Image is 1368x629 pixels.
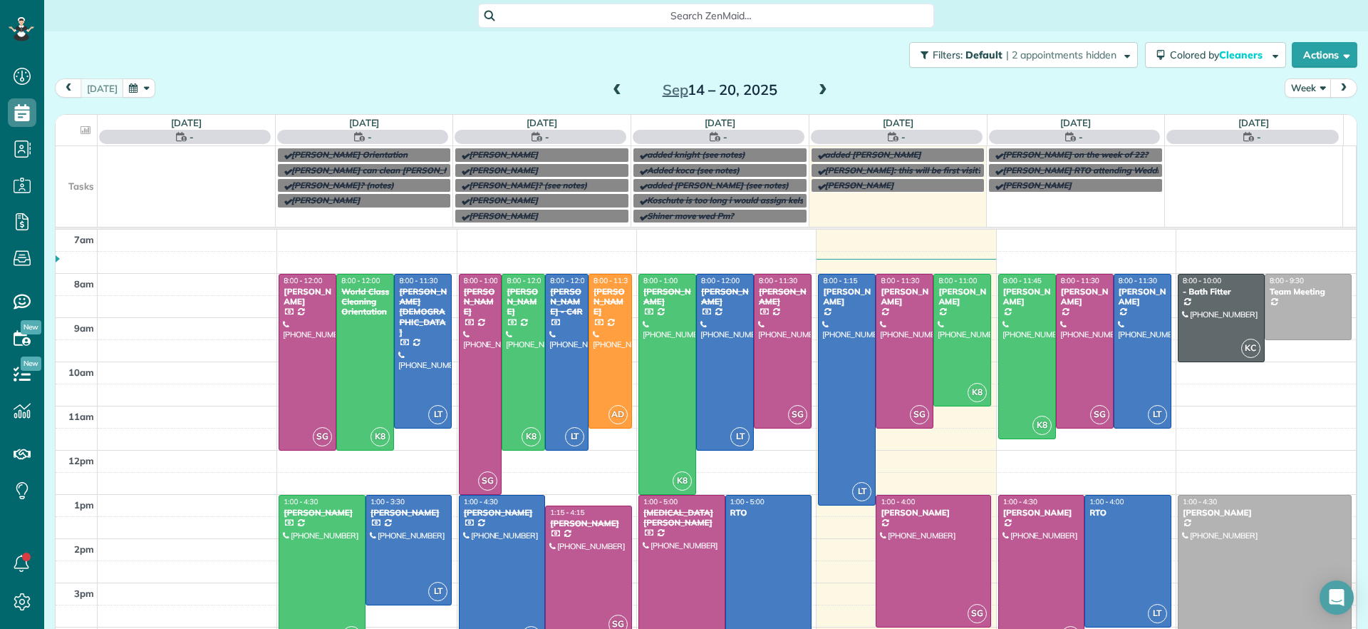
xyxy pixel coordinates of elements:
[469,180,587,190] span: [PERSON_NAME]? (see notes)
[284,276,322,285] span: 8:00 - 12:00
[758,287,807,307] div: [PERSON_NAME]
[74,499,94,511] span: 1pm
[593,287,628,317] div: [PERSON_NAME]
[1145,42,1286,68] button: Colored byCleaners
[1032,416,1052,435] span: K8
[730,497,765,506] span: 1:00 - 5:00
[284,497,318,506] span: 1:00 - 4:30
[1060,287,1109,307] div: [PERSON_NAME]
[349,117,380,128] a: [DATE]
[1183,497,1217,506] span: 1:00 - 4:30
[594,276,632,285] span: 8:00 - 11:30
[171,117,202,128] a: [DATE]
[700,287,750,307] div: [PERSON_NAME]
[74,322,94,334] span: 9am
[1060,117,1091,128] a: [DATE]
[74,588,94,599] span: 3pm
[507,276,545,285] span: 8:00 - 12:00
[1003,276,1042,285] span: 8:00 - 11:45
[1089,508,1167,518] div: RTO
[701,276,740,285] span: 8:00 - 12:00
[74,543,94,555] span: 2pm
[469,149,538,160] span: [PERSON_NAME]
[643,276,678,285] span: 8:00 - 1:00
[478,471,497,491] span: SG
[759,276,797,285] span: 8:00 - 11:30
[825,165,982,175] span: [PERSON_NAME]: this will be first visit?
[565,427,584,446] span: LT
[291,180,394,190] span: [PERSON_NAME]? (notes)
[1079,130,1083,144] span: -
[399,276,437,285] span: 8:00 - 11:30
[965,48,1003,61] span: Default
[1182,287,1260,297] div: - Bath Fitter
[370,508,448,518] div: [PERSON_NAME]
[527,117,557,128] a: [DATE]
[643,497,678,506] span: 1:00 - 5:00
[463,287,498,317] div: [PERSON_NAME]
[647,210,734,221] span: Shiner move wed Pm?
[1320,581,1354,615] div: Open Intercom Messenger
[1148,405,1167,424] span: LT
[1118,287,1167,307] div: [PERSON_NAME]
[968,604,987,623] span: SG
[190,130,194,144] span: -
[1061,276,1099,285] span: 8:00 - 11:30
[81,78,124,98] button: [DATE]
[1002,180,1072,190] span: [PERSON_NAME]
[1285,78,1332,98] button: Week
[823,276,857,285] span: 8:00 - 1:15
[68,411,94,422] span: 11am
[1002,149,1148,160] span: [PERSON_NAME] on the week of 22?
[825,180,894,190] span: [PERSON_NAME]
[643,508,721,528] div: [MEDICAL_DATA][PERSON_NAME]
[1183,276,1221,285] span: 8:00 - 10:00
[428,405,447,424] span: LT
[852,482,871,501] span: LT
[1003,497,1037,506] span: 1:00 - 4:30
[881,497,915,506] span: 1:00 - 4:00
[283,287,332,307] div: [PERSON_NAME]
[370,497,405,506] span: 1:00 - 3:30
[901,130,906,144] span: -
[549,518,628,528] div: [PERSON_NAME]
[522,427,541,446] span: K8
[705,117,735,128] a: [DATE]
[68,367,94,378] span: 10am
[723,130,727,144] span: -
[647,180,789,190] span: added [PERSON_NAME] (see notes)
[1119,276,1157,285] span: 8:00 - 11:30
[1170,48,1268,61] span: Colored by
[68,455,94,466] span: 12pm
[545,130,549,144] span: -
[291,165,471,175] span: [PERSON_NAME] can clean [PERSON_NAME]
[1257,130,1261,144] span: -
[730,427,750,446] span: LT
[313,427,332,446] span: SG
[550,508,584,517] span: 1:15 - 4:15
[1270,276,1304,285] span: 8:00 - 9:30
[549,287,584,317] div: [PERSON_NAME] - C4R
[663,81,688,98] span: Sep
[55,78,82,98] button: prev
[647,165,740,175] span: Added koca (see notes)
[370,427,390,446] span: K8
[464,497,498,506] span: 1:00 - 4:30
[933,48,963,61] span: Filters:
[883,117,913,128] a: [DATE]
[643,287,692,307] div: [PERSON_NAME]
[788,405,807,424] span: SG
[1002,287,1052,307] div: [PERSON_NAME]
[730,508,808,518] div: RTO
[968,383,987,402] span: K8
[647,195,812,205] span: Koschute is too long i would assign kelsey
[647,149,745,160] span: added knight (see notes)
[21,357,41,371] span: New
[825,149,921,160] span: added [PERSON_NAME]
[1006,48,1116,61] span: | 2 appointments hidden
[1002,508,1081,518] div: [PERSON_NAME]
[398,287,447,338] div: [PERSON_NAME][DEMOGRAPHIC_DATA]
[464,276,498,285] span: 8:00 - 1:00
[291,195,361,205] span: [PERSON_NAME]
[368,130,372,144] span: -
